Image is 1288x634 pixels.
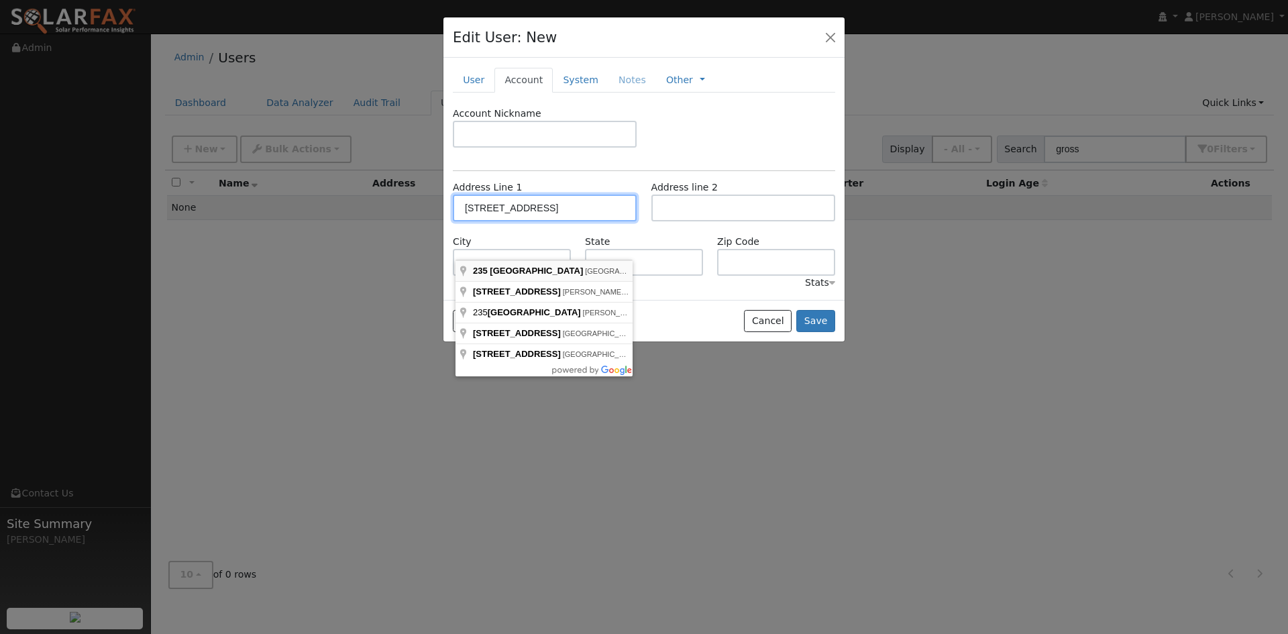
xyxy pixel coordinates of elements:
a: User [453,68,494,93]
div: Stats [805,276,835,290]
span: [STREET_ADDRESS] [473,328,561,338]
label: Zip Code [717,235,759,249]
label: Address line 2 [651,180,718,195]
label: City [453,235,472,249]
button: Cancel [744,310,792,333]
span: [PERSON_NAME][GEOGRAPHIC_DATA], [GEOGRAPHIC_DATA], [GEOGRAPHIC_DATA] [563,288,862,296]
label: Address Line 1 [453,180,522,195]
span: 235 [473,307,583,317]
span: [GEOGRAPHIC_DATA], [GEOGRAPHIC_DATA], [GEOGRAPHIC_DATA] [563,350,802,358]
label: State [585,235,610,249]
h4: Edit User: New [453,27,557,48]
span: 235 [473,266,488,276]
span: [GEOGRAPHIC_DATA] [490,266,583,276]
a: System [553,68,608,93]
span: [PERSON_NAME], [GEOGRAPHIC_DATA], [GEOGRAPHIC_DATA] [583,309,806,317]
a: Account [494,68,553,93]
a: Other [666,73,693,87]
span: [STREET_ADDRESS] [473,286,561,297]
button: sandykls10@gmail.com [453,310,486,333]
button: Save [796,310,835,333]
span: [GEOGRAPHIC_DATA], [GEOGRAPHIC_DATA], [GEOGRAPHIC_DATA] [563,329,802,337]
span: [GEOGRAPHIC_DATA] [488,307,581,317]
span: [STREET_ADDRESS] [473,349,561,359]
span: [GEOGRAPHIC_DATA], [GEOGRAPHIC_DATA], [GEOGRAPHIC_DATA] [585,267,824,275]
label: Account Nickname [453,107,541,121]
